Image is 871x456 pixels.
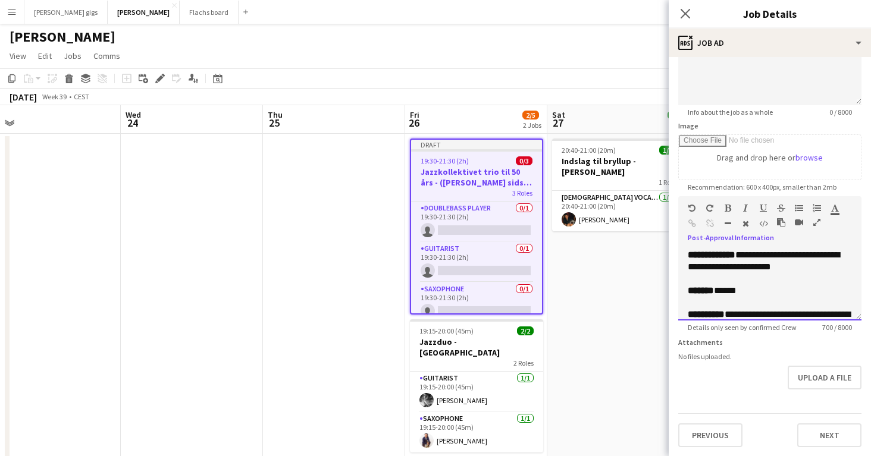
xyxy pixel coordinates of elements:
[10,91,37,103] div: [DATE]
[678,352,861,361] div: No files uploaded.
[410,372,543,412] app-card-role: Guitarist1/119:15-20:00 (45m)[PERSON_NAME]
[552,139,685,231] app-job-card: 20:40-21:00 (20m)1/1Indslag til bryllup - [PERSON_NAME]1 Role[DEMOGRAPHIC_DATA] Vocal + Guitar1/1...
[410,319,543,452] app-job-card: 19:15-20:00 (45m)2/2Jazzduo - [GEOGRAPHIC_DATA]2 RolesGuitarist1/119:15-20:00 (45m)[PERSON_NAME]S...
[411,140,542,149] div: Draft
[10,51,26,61] span: View
[421,156,469,165] span: 19:30-21:30 (2h)
[38,51,52,61] span: Edit
[678,338,723,347] label: Attachments
[411,282,542,323] app-card-role: Saxophone0/119:30-21:30 (2h)
[24,1,108,24] button: [PERSON_NAME] gigs
[668,121,684,130] div: 1 Job
[552,191,685,231] app-card-role: [DEMOGRAPHIC_DATA] Vocal + Guitar1/120:40-21:00 (20m)[PERSON_NAME]
[268,109,283,120] span: Thu
[797,423,861,447] button: Next
[180,1,239,24] button: Flachs board
[795,218,803,227] button: Insert video
[723,203,732,213] button: Bold
[659,146,676,155] span: 1/1
[668,111,684,119] span: 1/1
[408,116,419,130] span: 26
[59,48,86,64] a: Jobs
[659,178,676,187] span: 1 Role
[410,109,419,120] span: Fri
[516,156,532,165] span: 0/3
[759,219,767,228] button: HTML Code
[550,116,565,130] span: 27
[410,337,543,358] h3: Jazzduo - [GEOGRAPHIC_DATA]
[64,51,82,61] span: Jobs
[552,156,685,177] h3: Indslag til bryllup - [PERSON_NAME]
[795,203,803,213] button: Unordered List
[411,242,542,282] app-card-role: Guitarist0/119:30-21:30 (2h)
[678,108,782,117] span: Info about the job as a whole
[678,183,846,191] span: Recommendation: 600 x 400px, smaller than 2mb
[813,323,861,332] span: 700 / 8000
[706,203,714,213] button: Redo
[820,108,861,117] span: 0 / 8000
[688,203,696,213] button: Undo
[410,139,543,315] app-job-card: Draft19:30-21:30 (2h)0/3Jazzkollektivet trio til 50 års - ([PERSON_NAME] sidste bekræftelse)3 Rol...
[777,218,785,227] button: Paste as plain text
[669,29,871,57] div: Job Ad
[788,366,861,389] button: Upload a file
[562,146,616,155] span: 20:40-21:00 (20m)
[678,323,806,332] span: Details only seen by confirmed Crew
[266,116,283,130] span: 25
[10,28,115,46] h1: [PERSON_NAME]
[74,92,89,101] div: CEST
[108,1,180,24] button: [PERSON_NAME]
[512,188,532,197] span: 3 Roles
[124,116,141,130] span: 24
[411,202,542,242] app-card-role: Doublebass Player0/119:30-21:30 (2h)
[777,203,785,213] button: Strikethrough
[813,218,821,227] button: Fullscreen
[831,203,839,213] button: Text Color
[741,219,750,228] button: Clear Formatting
[419,326,474,335] span: 19:15-20:00 (45m)
[5,48,31,64] a: View
[523,121,541,130] div: 2 Jobs
[522,111,539,119] span: 2/5
[33,48,57,64] a: Edit
[93,51,120,61] span: Comms
[552,109,565,120] span: Sat
[723,219,732,228] button: Horizontal Line
[669,6,871,21] h3: Job Details
[741,203,750,213] button: Italic
[410,412,543,452] app-card-role: Saxophone1/119:15-20:00 (45m)[PERSON_NAME]
[411,166,542,188] h3: Jazzkollektivet trio til 50 års - ([PERSON_NAME] sidste bekræftelse)
[39,92,69,101] span: Week 39
[759,203,767,213] button: Underline
[517,326,534,335] span: 2/2
[678,423,742,447] button: Previous
[126,109,141,120] span: Wed
[813,203,821,213] button: Ordered List
[513,358,534,367] span: 2 Roles
[89,48,125,64] a: Comms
